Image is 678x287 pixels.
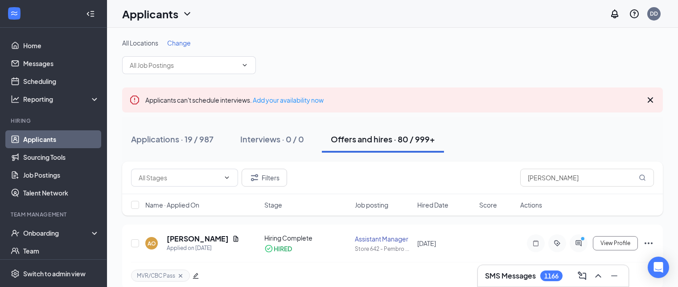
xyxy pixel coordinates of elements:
[264,244,273,253] svg: CheckmarkCircle
[264,200,282,209] span: Stage
[274,244,292,253] div: HIRED
[23,95,100,104] div: Reporting
[11,269,20,278] svg: Settings
[167,244,239,253] div: Applied on [DATE]
[241,62,248,69] svg: ChevronDown
[148,240,156,247] div: AO
[355,245,411,253] div: Store 642 - Pembro ...
[11,117,98,125] div: Hiring
[223,174,230,181] svg: ChevronDown
[573,240,584,247] svg: ActiveChat
[145,200,199,209] span: Name · Applied On
[182,8,193,19] svg: ChevronDown
[242,169,287,187] button: Filter Filters
[331,133,435,145] div: Offers and hires · 80 / 999+
[253,96,324,104] a: Add your availability now
[11,229,20,237] svg: UserCheck
[552,240,563,247] svg: ActiveTag
[609,8,620,19] svg: Notifications
[577,270,588,281] svg: ComposeMessage
[648,257,669,278] div: Open Intercom Messenger
[177,272,184,279] svg: Cross
[23,72,99,90] a: Scheduling
[355,234,411,243] div: Assistant Manager
[129,95,140,105] svg: Error
[240,133,304,145] div: Interviews · 0 / 0
[131,133,214,145] div: Applications · 19 / 987
[609,270,620,281] svg: Minimize
[193,273,199,279] span: edit
[544,272,559,280] div: 1166
[23,54,99,72] a: Messages
[249,172,260,183] svg: Filter
[530,240,541,247] svg: Note
[137,272,175,279] span: MVR/CBC Pass
[122,6,178,21] h1: Applicants
[130,60,238,70] input: All Job Postings
[643,238,654,249] svg: Ellipses
[575,269,589,283] button: ComposeMessage
[10,9,19,18] svg: WorkstreamLogo
[479,200,497,209] span: Score
[122,39,158,47] span: All Locations
[11,95,20,104] svg: Analysis
[593,236,638,250] button: View Profile
[23,130,99,148] a: Applicants
[650,10,658,17] div: DD
[520,200,542,209] span: Actions
[639,174,646,181] svg: MagnifyingGlass
[139,173,220,183] input: All Stages
[629,8,640,19] svg: QuestionInfo
[23,148,99,166] a: Sourcing Tools
[11,211,98,218] div: Team Management
[232,235,239,242] svg: Document
[417,239,436,247] span: [DATE]
[485,271,536,281] h3: SMS Messages
[145,96,324,104] span: Applicants can't schedule interviews.
[86,9,95,18] svg: Collapse
[23,242,99,260] a: Team
[355,200,388,209] span: Job posting
[591,269,605,283] button: ChevronUp
[23,229,92,237] div: Onboarding
[23,269,86,278] div: Switch to admin view
[607,269,621,283] button: Minimize
[417,200,448,209] span: Hired Date
[264,233,349,242] div: Hiring Complete
[593,270,604,281] svg: ChevronUp
[520,169,654,187] input: Search in offers and hires
[23,166,99,184] a: Job Postings
[23,37,99,54] a: Home
[600,240,630,246] span: View Profile
[645,95,656,105] svg: Cross
[167,234,229,244] h5: [PERSON_NAME]
[167,39,191,47] span: Change
[579,236,589,243] svg: PrimaryDot
[23,184,99,202] a: Talent Network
